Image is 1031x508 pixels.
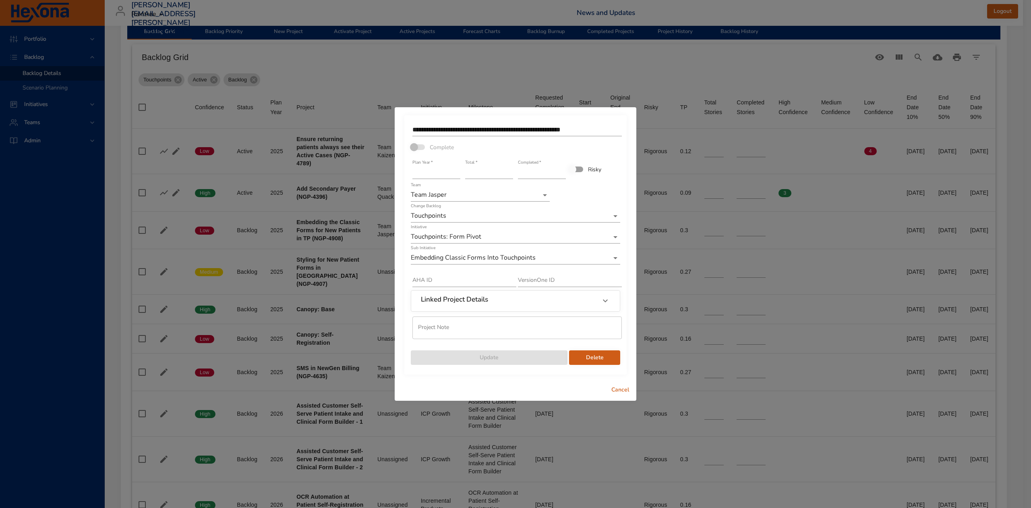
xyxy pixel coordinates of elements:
[611,385,630,395] span: Cancel
[569,350,620,365] button: Delete
[411,204,441,208] label: Change Backlog
[421,296,488,304] h6: Linked Project Details
[411,225,426,229] label: Initiative
[411,252,620,264] div: Embedding Classic Forms Into Touchpoints
[411,189,550,202] div: Team Jasper
[465,160,477,165] label: Total
[411,291,620,311] div: Linked Project Details
[412,160,433,165] label: Plan Year
[576,353,614,363] span: Delete
[607,383,633,398] button: Cancel
[518,160,541,165] label: Completed
[411,246,435,250] label: Sub Initiative
[588,165,601,174] span: Risky
[411,183,421,187] label: Team
[430,143,454,152] span: Complete
[411,210,620,223] div: Touchpoints
[411,231,620,244] div: Touchpoints: Form Pivot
